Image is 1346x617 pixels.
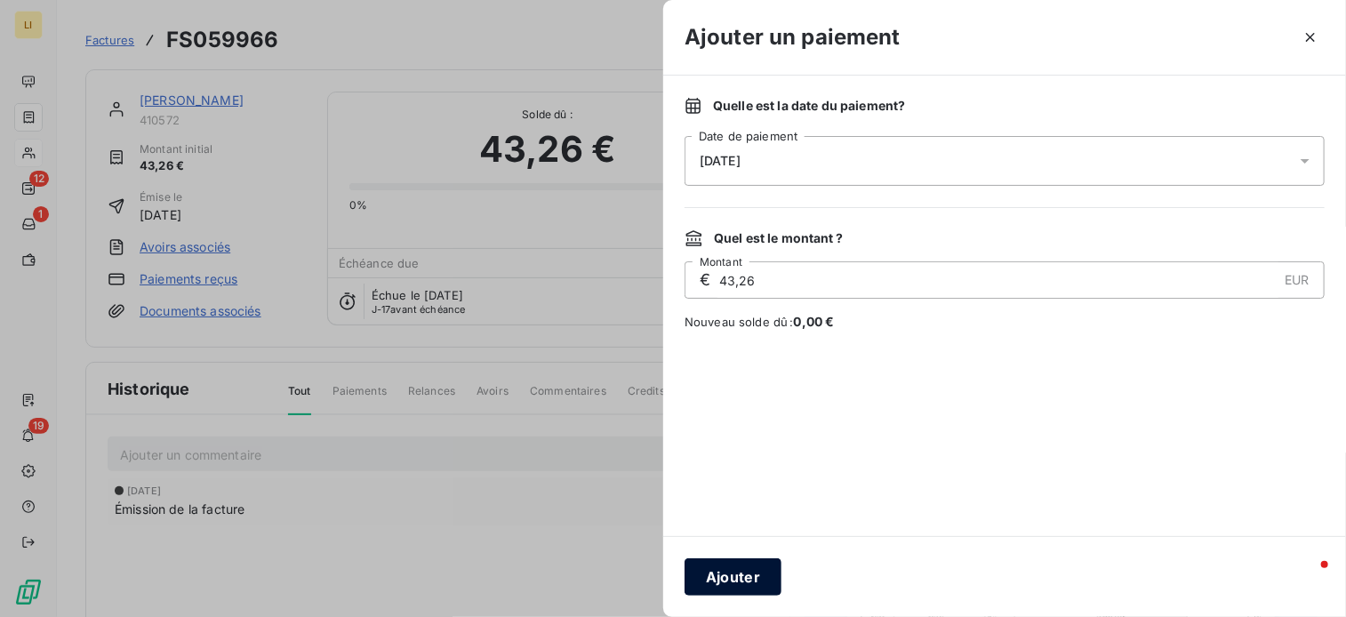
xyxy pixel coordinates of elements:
span: [DATE] [700,154,741,168]
iframe: Intercom live chat [1286,557,1328,599]
button: Ajouter [685,558,781,596]
span: 0,00 € [794,314,835,329]
h3: Ajouter un paiement [685,21,901,53]
span: Quel est le montant ? [714,229,843,247]
span: Nouveau solde dû : [685,313,1325,331]
span: Quelle est la date du paiement ? [713,97,906,115]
